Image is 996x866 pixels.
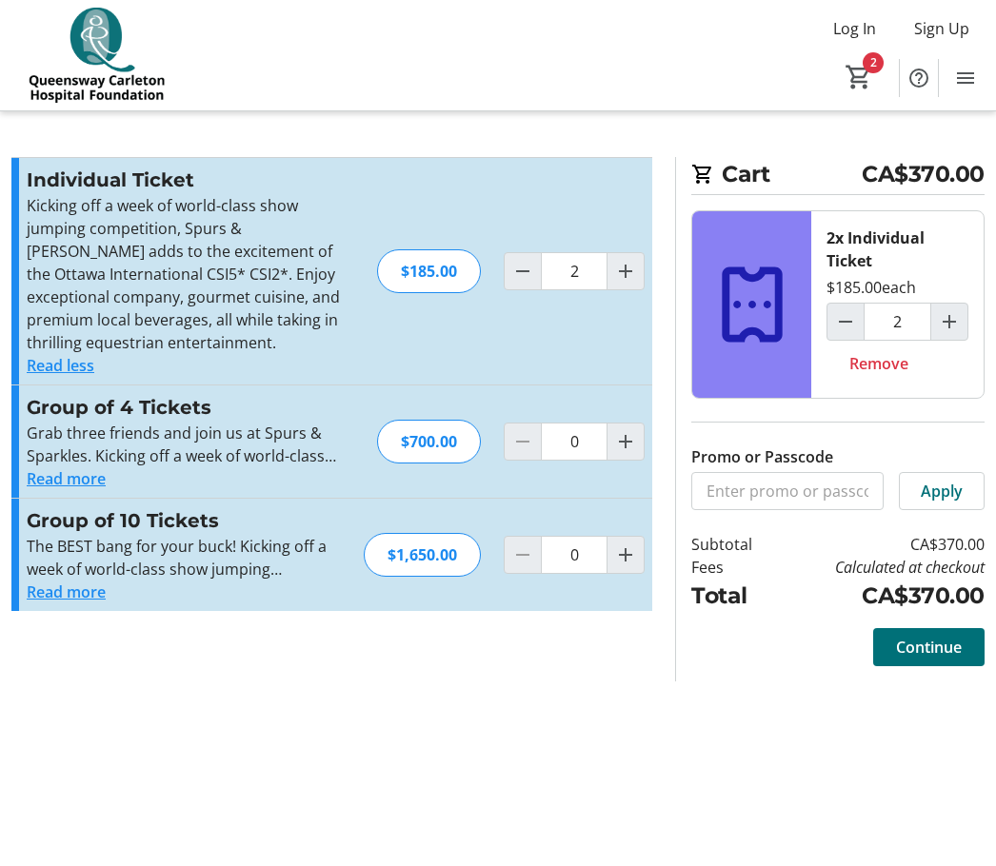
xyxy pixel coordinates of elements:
[541,423,608,461] input: Group of 4 Tickets Quantity
[27,194,354,354] p: Kicking off a week of world-class show jumping competition, Spurs & [PERSON_NAME] adds to the exc...
[862,157,985,190] span: CA$370.00
[27,166,354,194] h3: Individual Ticket
[776,579,985,612] td: CA$370.00
[27,354,94,377] button: Read less
[873,628,985,666] button: Continue
[827,304,864,340] button: Decrement by one
[377,249,481,293] div: $185.00
[776,556,985,579] td: Calculated at checkout
[691,579,776,612] td: Total
[27,393,354,422] h3: Group of 4 Tickets
[691,157,985,195] h2: Cart
[11,8,181,103] img: QCH Foundation's Logo
[691,445,833,468] label: Promo or Passcode
[849,352,908,375] span: Remove
[842,60,876,94] button: Cart
[827,226,968,272] div: 2x Individual Ticket
[914,17,969,40] span: Sign Up
[899,13,985,44] button: Sign Up
[27,581,106,603] button: Read more
[608,423,644,460] button: Increment by one
[27,506,341,535] h3: Group of 10 Tickets
[377,420,481,463] div: $700.00
[921,480,963,502] span: Apply
[833,17,876,40] span: Log In
[691,533,776,556] td: Subtotal
[776,533,985,556] td: CA$370.00
[864,303,931,341] input: Individual Ticket Quantity
[818,13,891,44] button: Log In
[27,467,106,490] button: Read more
[827,344,931,383] button: Remove
[827,276,916,299] div: $185.00 each
[608,537,644,573] button: Increment by one
[896,636,962,659] span: Continue
[946,59,985,97] button: Menu
[541,536,608,574] input: Group of 10 Tickets Quantity
[931,304,967,340] button: Increment by one
[691,556,776,579] td: Fees
[608,253,644,289] button: Increment by one
[691,472,884,510] input: Enter promo or passcode
[899,472,985,510] button: Apply
[505,253,541,289] button: Decrement by one
[27,422,354,467] p: Grab three friends and join us at Spurs & Sparkles. Kicking off a week of world-class show jumpin...
[541,252,608,290] input: Individual Ticket Quantity
[900,59,938,97] button: Help
[364,533,481,577] div: $1,650.00
[27,535,341,581] p: The BEST bang for your buck! Kicking off a week of world-class show jumping competition, Spurs & ...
